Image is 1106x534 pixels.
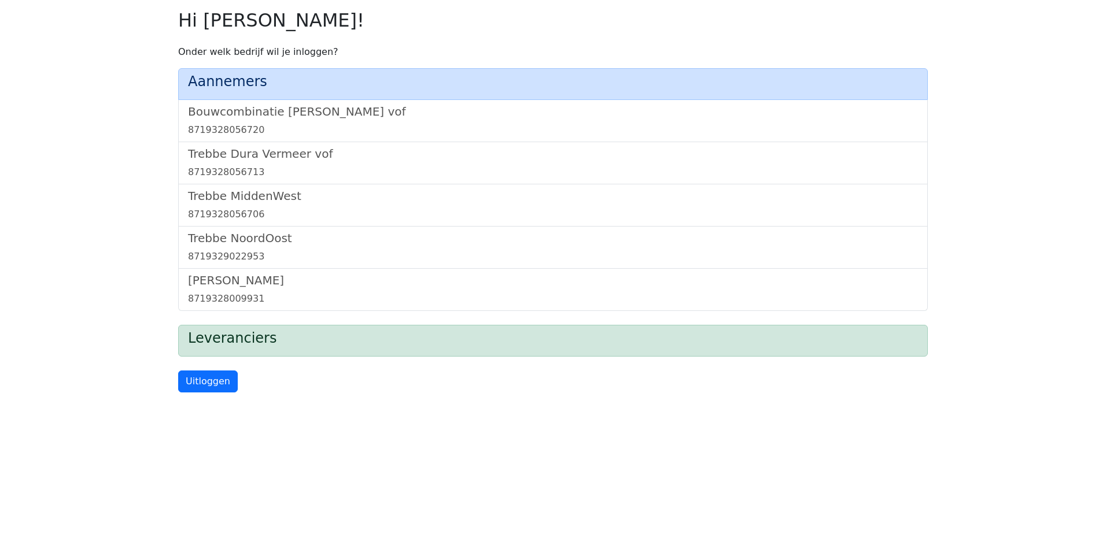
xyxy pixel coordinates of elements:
[188,273,918,306] a: [PERSON_NAME]8719328009931
[188,123,918,137] div: 8719328056720
[188,189,918,203] h5: Trebbe MiddenWest
[188,189,918,221] a: Trebbe MiddenWest8719328056706
[188,73,918,90] h4: Aannemers
[188,231,918,245] h5: Trebbe NoordOost
[178,45,928,59] p: Onder welk bedrijf wil je inloggen?
[188,147,918,161] h5: Trebbe Dura Vermeer vof
[188,273,918,287] h5: [PERSON_NAME]
[188,330,918,347] h4: Leveranciers
[188,231,918,264] a: Trebbe NoordOost8719329022953
[178,370,238,392] a: Uitloggen
[188,105,918,118] h5: Bouwcombinatie [PERSON_NAME] vof
[188,207,918,221] div: 8719328056706
[188,105,918,137] a: Bouwcombinatie [PERSON_NAME] vof8719328056720
[188,292,918,306] div: 8719328009931
[178,9,928,31] h2: Hi [PERSON_NAME]!
[188,147,918,179] a: Trebbe Dura Vermeer vof8719328056713
[188,165,918,179] div: 8719328056713
[188,250,918,264] div: 8719329022953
